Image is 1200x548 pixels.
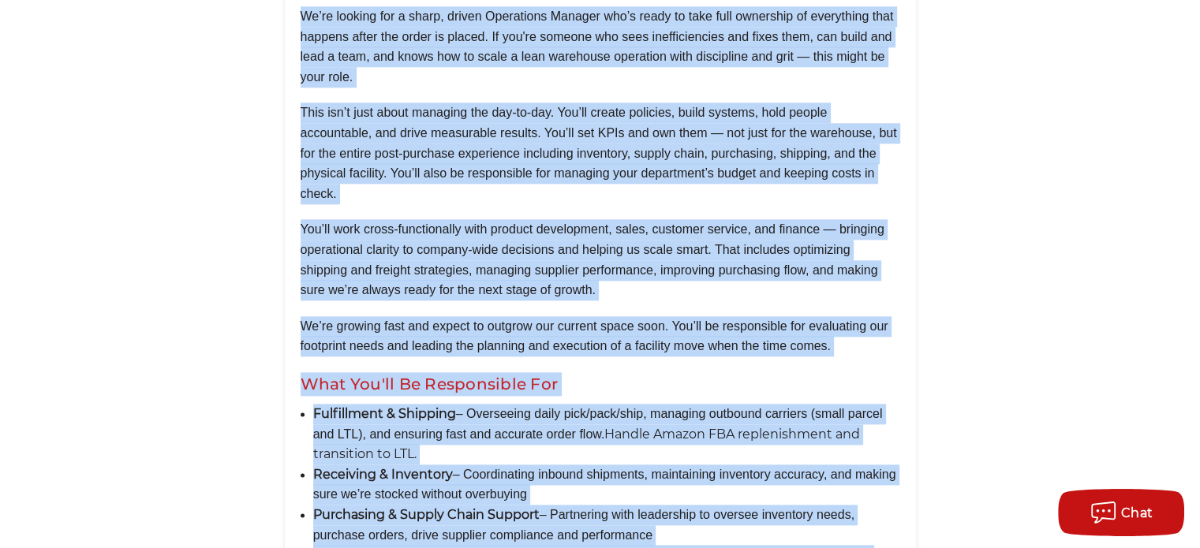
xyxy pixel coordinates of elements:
p: We’re looking for a sharp, driven Operations Manager who’s ready to take full ownership of everyt... [301,6,900,87]
li: – Coordinating inbound shipments, maintaining inventory accuracy, and making sure we’re stocked w... [313,464,900,505]
strong: Purchasing & Supply Chain Support [313,507,540,522]
li: – Partnering with leadership to oversee inventory needs, purchase orders, drive supplier complian... [313,505,900,545]
p: You’ll work cross-functionally with product development, sales, customer service, and finance — b... [301,219,900,300]
li: – Overseeing daily pick/pack/ship, managing outbound carriers (small parcel and LTL), and ensurin... [313,404,900,464]
h2: What You'll Be Responsible For [301,372,900,396]
strong: Receiving & Inventory [313,467,453,482]
p: We’re growing fast and expect to outgrow our current space soon. You’ll be responsible for evalua... [301,316,900,356]
button: Chat [1058,489,1184,536]
strong: Fulfillment & Shipping [313,406,456,421]
p: This isn’t just about managing the day-to-day. You’ll create policies, build systems, hold people... [301,103,900,203]
span: Chat [1121,505,1153,520]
